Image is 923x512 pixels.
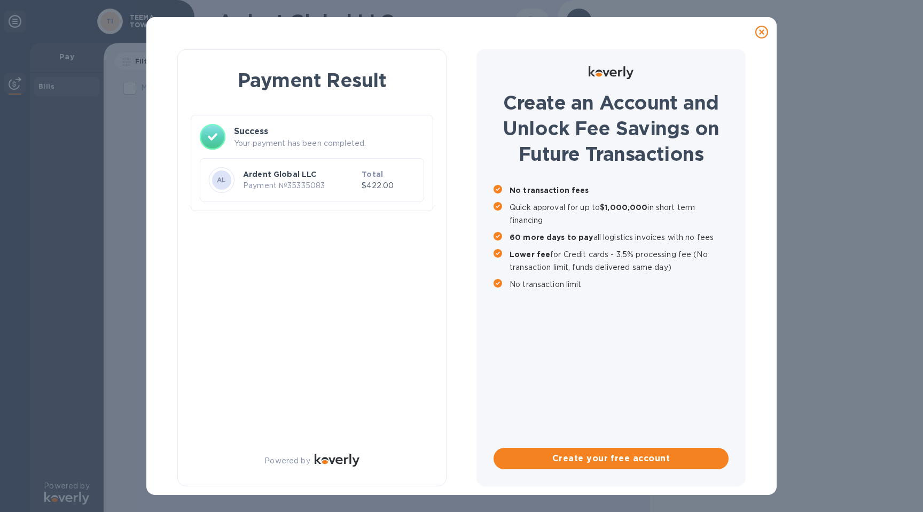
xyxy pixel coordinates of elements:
[234,125,424,138] h3: Success
[234,138,424,149] p: Your payment has been completed.
[362,170,383,179] b: Total
[195,67,429,94] h1: Payment Result
[589,66,633,79] img: Logo
[600,203,647,212] b: $1,000,000
[494,448,729,469] button: Create your free account
[510,186,589,195] b: No transaction fees
[243,180,357,191] p: Payment № 35335083
[510,278,729,291] p: No transaction limit
[510,201,729,227] p: Quick approval for up to in short term financing
[510,231,729,244] p: all logistics invoices with no fees
[264,455,310,467] p: Powered by
[510,248,729,274] p: for Credit cards - 3.5% processing fee (No transaction limit, funds delivered same day)
[315,454,359,467] img: Logo
[362,180,415,191] p: $422.00
[502,452,720,465] span: Create your free account
[243,169,357,180] p: Ardent Global LLC
[510,233,593,242] b: 60 more days to pay
[217,176,226,184] b: AL
[510,250,550,259] b: Lower fee
[494,90,729,167] h1: Create an Account and Unlock Fee Savings on Future Transactions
